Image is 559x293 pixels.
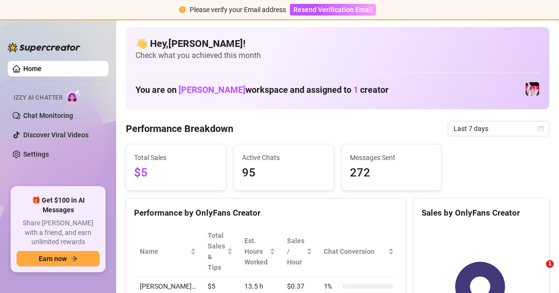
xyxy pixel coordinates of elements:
img: logo-BBDzfeDw.svg [8,43,80,52]
img: AI Chatter [66,89,81,103]
div: Please verify your Email address [190,4,286,15]
button: Earn nowarrow-right [16,251,100,266]
a: Discover Viral Videos [23,131,89,139]
span: Sales / Hour [287,235,304,267]
span: 1 [353,85,358,95]
span: calendar [538,126,544,132]
span: $5 [134,164,218,182]
span: arrow-right [71,255,77,262]
div: Performance by OnlyFans Creator [134,206,397,220]
span: Chat Conversion [324,246,386,257]
span: 272 [350,164,434,182]
span: Total Sales [134,152,218,163]
h4: 👋 Hey, [PERSON_NAME] ! [136,37,540,50]
span: Last 7 days [453,121,544,136]
span: 1 [546,260,554,268]
span: Check what you achieved this month [136,50,540,61]
img: emopink69 [526,82,539,96]
th: Name [134,226,202,277]
th: Chat Conversion [318,226,400,277]
span: Earn now [39,255,67,263]
span: Total Sales & Tips [208,230,225,273]
span: Name [140,246,188,257]
span: Messages Sent [350,152,434,163]
iframe: Intercom live chat [526,260,549,283]
a: Chat Monitoring [23,112,73,119]
div: Sales by OnlyFans Creator [422,206,541,220]
h1: You are on workspace and assigned to creator [136,85,389,95]
span: Active Chats [242,152,326,163]
a: Settings [23,150,49,158]
span: [PERSON_NAME] [179,85,245,95]
span: 95 [242,164,326,182]
span: 🎁 Get $100 in AI Messages [16,196,100,215]
span: exclamation-circle [179,6,186,13]
span: Izzy AI Chatter [14,93,62,103]
span: Resend Verification Email [293,6,373,14]
h4: Performance Breakdown [126,122,233,135]
th: Total Sales & Tips [202,226,239,277]
a: Home [23,65,42,73]
th: Sales / Hour [281,226,318,277]
span: Share [PERSON_NAME] with a friend, and earn unlimited rewards [16,219,100,247]
span: 1 % [324,281,339,292]
button: Resend Verification Email [290,4,376,15]
div: Est. Hours Worked [244,235,268,267]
